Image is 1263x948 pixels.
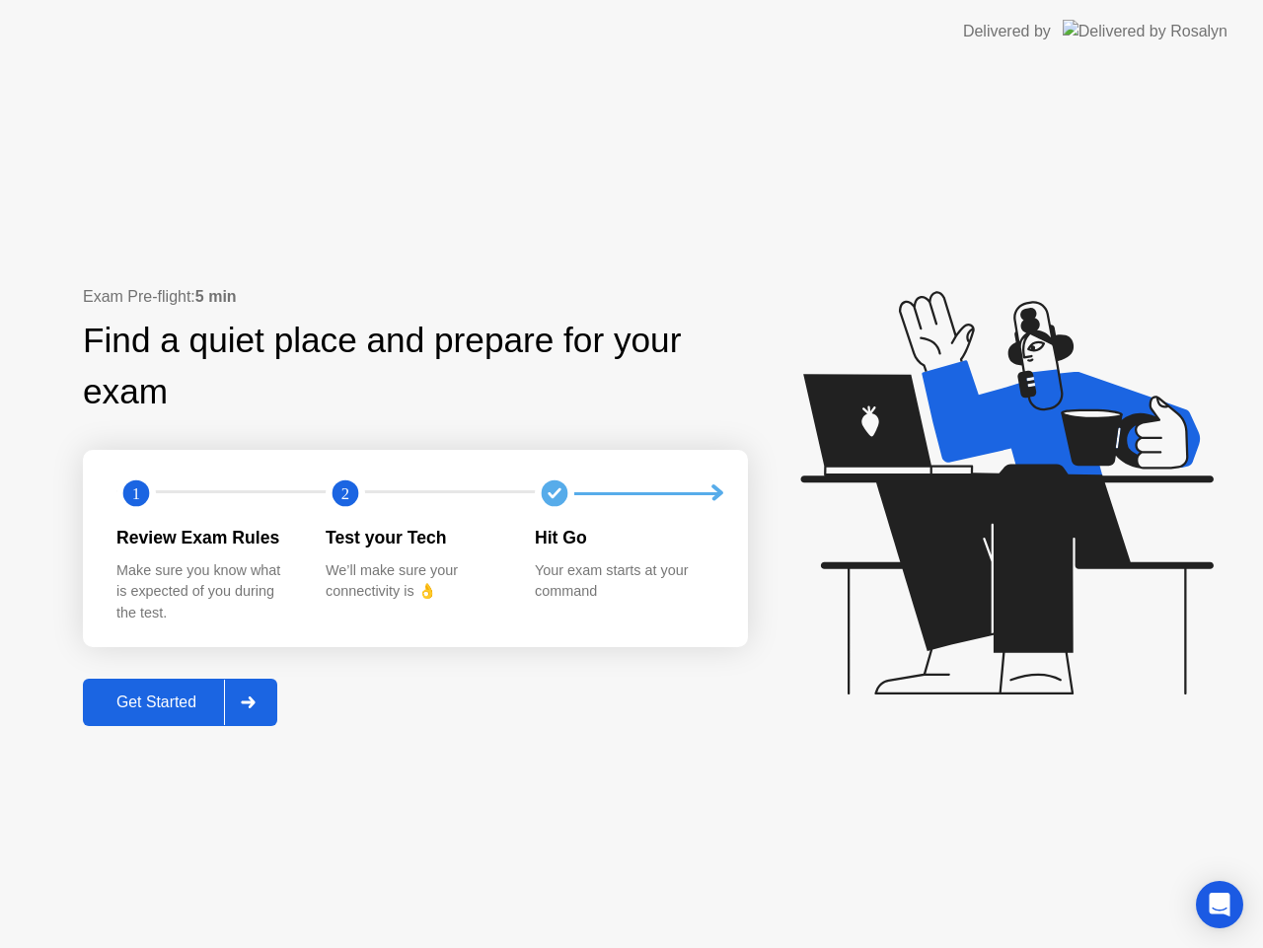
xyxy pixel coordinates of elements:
[535,525,712,550] div: Hit Go
[1063,20,1227,42] img: Delivered by Rosalyn
[535,560,712,603] div: Your exam starts at your command
[326,525,503,550] div: Test your Tech
[83,285,748,309] div: Exam Pre-flight:
[1196,881,1243,928] div: Open Intercom Messenger
[89,693,224,711] div: Get Started
[326,560,503,603] div: We’ll make sure your connectivity is 👌
[341,484,349,503] text: 2
[963,20,1051,43] div: Delivered by
[83,679,277,726] button: Get Started
[83,315,748,419] div: Find a quiet place and prepare for your exam
[116,525,294,550] div: Review Exam Rules
[116,560,294,624] div: Make sure you know what is expected of you during the test.
[132,484,140,503] text: 1
[195,288,237,305] b: 5 min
